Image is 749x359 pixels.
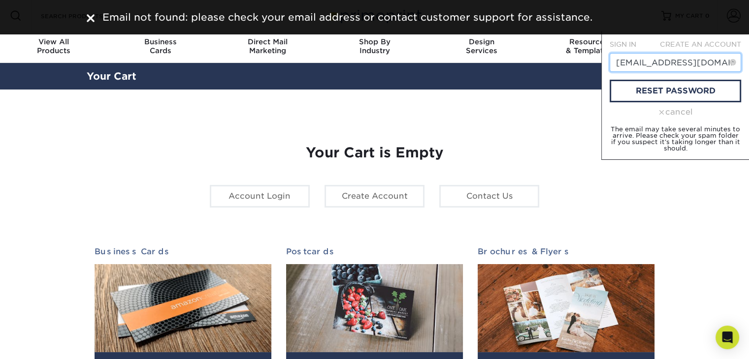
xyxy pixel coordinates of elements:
div: Marketing [214,37,321,55]
a: Contact Us [439,185,539,208]
span: Business [107,37,214,46]
a: Shop ByIndustry [321,31,428,63]
a: BusinessCards [107,31,214,63]
div: Services [428,37,535,55]
h2: Business Cards [95,247,271,256]
span: Email not found: please check your email address or contact customer support for assistance. [102,11,592,23]
img: close [87,14,95,22]
div: cancel [610,106,741,118]
a: Create Account [325,185,424,208]
a: Your Cart [87,70,136,82]
div: & Templates [535,37,642,55]
div: Industry [321,37,428,55]
span: Shop By [321,37,428,46]
img: Business Cards [95,264,271,353]
img: Postcards [286,264,463,353]
a: DesignServices [428,31,535,63]
h2: Brochures & Flyers [478,247,654,256]
a: Account Login [210,185,310,208]
h2: Postcards [286,247,463,256]
span: CREATE AN ACCOUNT [660,40,741,48]
span: Resources [535,37,642,46]
input: Email [610,53,741,72]
span: Direct Mail [214,37,321,46]
a: Direct MailMarketing [214,31,321,63]
h1: Your Cart is Empty [95,145,655,161]
div: Cards [107,37,214,55]
a: reset password [610,80,741,102]
span: Design [428,37,535,46]
img: Brochures & Flyers [478,264,654,353]
span: SIGN IN [610,40,636,48]
small: The email may take several minutes to arrive. Please check your spam folder if you suspect it's t... [611,125,740,152]
div: Open Intercom Messenger [716,326,739,349]
a: Resources& Templates [535,31,642,63]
